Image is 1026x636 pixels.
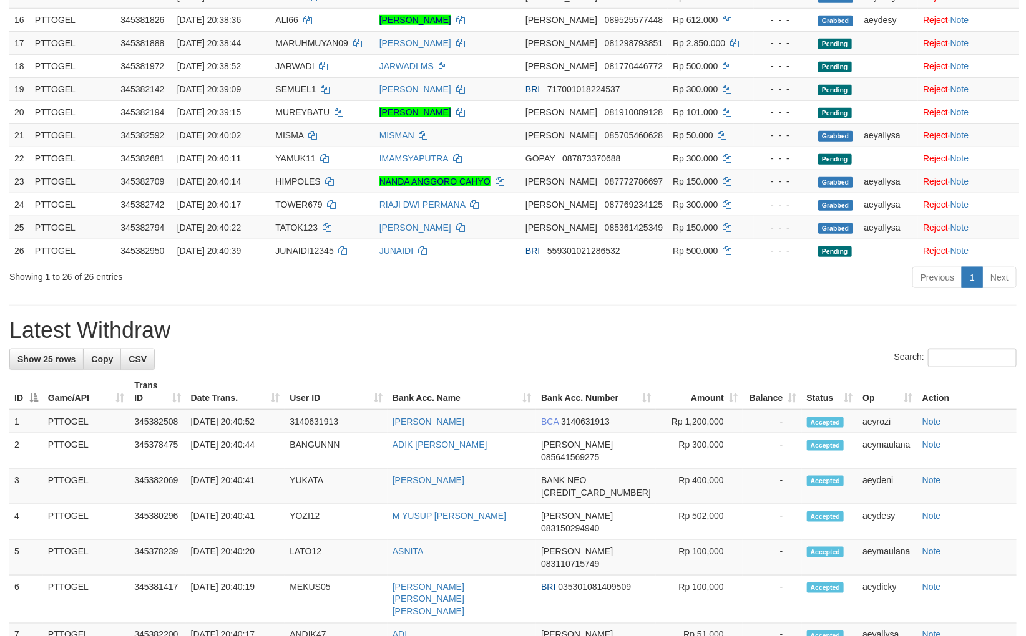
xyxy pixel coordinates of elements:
[541,417,559,426] span: BCA
[547,246,620,256] span: Copy 559301021286532 to clipboard
[541,440,613,450] span: [PERSON_NAME]
[186,469,285,504] td: [DATE] 20:40:41
[541,475,586,485] span: BANK NEO
[120,61,164,71] span: 345381972
[129,354,147,364] span: CSV
[120,84,164,94] span: 345382142
[275,153,315,163] span: YAMUK11
[30,31,116,54] td: PTTOGEL
[275,200,322,210] span: TOWER679
[17,354,76,364] span: Show 25 rows
[379,61,434,71] a: JARWADI MS
[285,410,388,433] td: 3140631913
[30,77,116,100] td: PTTOGEL
[656,433,743,469] td: Rp 300,000
[857,469,917,504] td: aeydeni
[43,576,129,624] td: PTTOGEL
[673,130,713,140] span: Rp 50.000
[379,200,466,210] a: RIAJI DWI PERMANA
[30,100,116,123] td: PTTOGEL
[9,469,43,504] td: 3
[605,38,663,48] span: Copy 081298793851 to clipboard
[759,152,808,165] div: - - -
[525,84,540,94] span: BRI
[120,15,164,25] span: 345381826
[928,349,1017,367] input: Search:
[379,130,414,140] a: MISMAN
[673,223,718,233] span: Rp 150.000
[656,469,743,504] td: Rp 400,000
[818,246,852,257] span: Pending
[673,153,718,163] span: Rp 300.000
[379,246,413,256] a: JUNAIDI
[547,84,620,94] span: Copy 717001018224537 to clipboard
[379,176,491,186] a: NANDA ANGGORO CAHYO
[525,61,597,71] span: [PERSON_NAME]
[525,246,540,256] span: BRI
[922,440,941,450] a: Note
[923,176,948,186] a: Reject
[818,177,853,188] span: Grabbed
[120,107,164,117] span: 345382194
[120,130,164,140] span: 345382592
[818,200,853,211] span: Grabbed
[177,223,241,233] span: [DATE] 20:40:22
[918,54,1019,77] td: ·
[918,147,1019,170] td: ·
[285,576,388,624] td: MEKUS05
[379,153,448,163] a: IMAMSYAPUTRA
[605,61,663,71] span: Copy 081770446772 to clipboard
[922,417,941,426] a: Note
[30,216,116,239] td: PTTOGEL
[30,239,116,262] td: PTTOGEL
[43,469,129,504] td: PTTOGEL
[129,410,185,433] td: 345382508
[379,223,451,233] a: [PERSON_NAME]
[759,106,808,118] div: - - -
[275,15,298,25] span: ALI66
[807,440,844,451] span: Accepted
[525,153,555,163] span: GOPAY
[9,410,43,433] td: 1
[743,576,802,624] td: -
[743,433,802,469] td: -
[818,16,853,26] span: Grabbed
[923,200,948,210] a: Reject
[918,239,1019,262] td: ·
[9,147,30,170] td: 22
[177,176,241,186] span: [DATE] 20:40:14
[558,582,631,592] span: Copy 035301081409509 to clipboard
[393,440,487,450] a: ADIK [PERSON_NAME]
[120,223,164,233] span: 345382794
[759,37,808,49] div: - - -
[120,38,164,48] span: 345381888
[177,153,241,163] span: [DATE] 20:40:11
[605,176,663,186] span: Copy 087772786697 to clipboard
[759,244,808,257] div: - - -
[807,582,844,593] span: Accepted
[30,8,116,31] td: PTTOGEL
[30,170,116,193] td: PTTOGEL
[177,61,241,71] span: [DATE] 20:38:52
[673,176,718,186] span: Rp 150.000
[962,267,983,288] a: 1
[950,153,969,163] a: Note
[129,469,185,504] td: 345382069
[759,129,808,142] div: - - -
[9,374,43,410] th: ID: activate to sort column descending
[525,130,597,140] span: [PERSON_NAME]
[177,84,241,94] span: [DATE] 20:39:09
[857,410,917,433] td: aeyrozi
[379,38,451,48] a: [PERSON_NAME]
[275,61,314,71] span: JARWADI
[541,559,599,569] span: Copy 083110715749 to clipboard
[541,582,555,592] span: BRI
[525,200,597,210] span: [PERSON_NAME]
[129,540,185,576] td: 345378239
[857,576,917,624] td: aeydicky
[541,452,599,462] span: Copy 085641569275 to clipboard
[9,576,43,624] td: 6
[177,38,241,48] span: [DATE] 20:38:44
[743,540,802,576] td: -
[605,130,663,140] span: Copy 085705460628 to clipboard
